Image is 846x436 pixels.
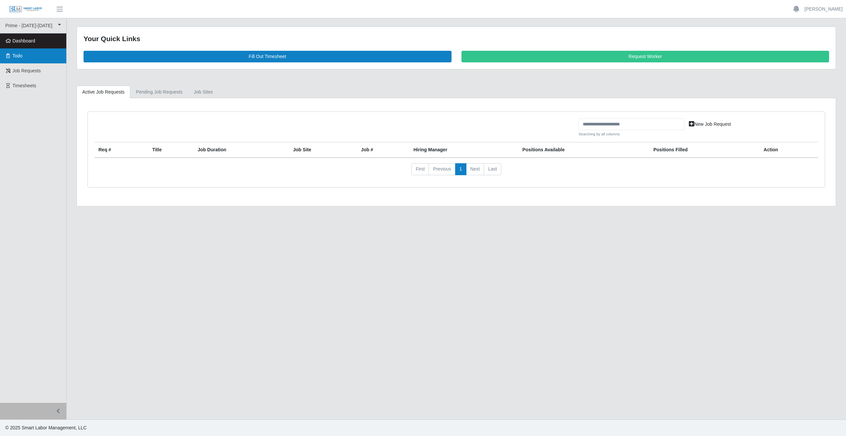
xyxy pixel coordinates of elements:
span: Job Requests [13,68,41,73]
a: New Job Request [685,118,735,130]
img: SLM Logo [9,6,42,13]
a: Active Job Requests [77,86,130,99]
span: Timesheets [13,83,36,88]
th: Title [148,142,194,158]
a: 1 [455,163,466,175]
a: [PERSON_NAME] [805,6,843,13]
th: Positions Available [518,142,649,158]
th: Action [760,142,818,158]
th: Job # [357,142,409,158]
a: job sites [188,86,219,99]
span: Todo [13,53,23,58]
th: Req # [94,142,148,158]
th: job site [289,142,357,158]
small: Searching by all columns [578,131,685,137]
span: Dashboard [13,38,35,43]
th: Positions Filled [649,142,760,158]
a: Pending Job Requests [130,86,188,99]
div: Your Quick Links [84,34,829,44]
a: Request Worker [461,51,829,62]
span: © 2025 Smart Labor Management, LLC [5,425,87,430]
th: Job Duration [194,142,289,158]
nav: pagination [94,163,818,181]
th: Hiring Manager [409,142,518,158]
a: Fill Out Timesheet [84,51,452,62]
